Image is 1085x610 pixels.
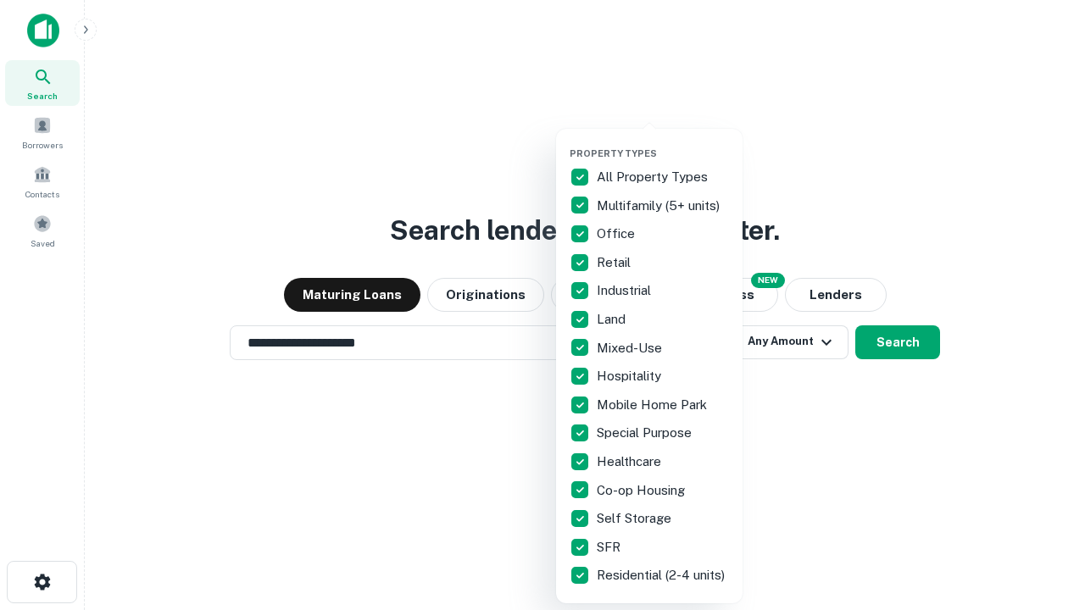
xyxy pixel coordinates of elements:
p: SFR [597,537,624,557]
p: Mobile Home Park [597,395,710,415]
p: Hospitality [597,366,665,386]
p: Office [597,224,638,244]
p: Retail [597,252,634,273]
p: Self Storage [597,508,675,529]
p: Land [597,309,629,330]
p: Special Purpose [597,423,695,443]
p: Residential (2-4 units) [597,565,728,585]
iframe: Chat Widget [1000,420,1085,502]
p: Industrial [597,280,654,301]
p: All Property Types [597,167,711,187]
span: Property Types [570,148,657,158]
p: Mixed-Use [597,338,665,358]
p: Co-op Housing [597,480,688,501]
p: Healthcare [597,452,665,472]
p: Multifamily (5+ units) [597,196,723,216]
